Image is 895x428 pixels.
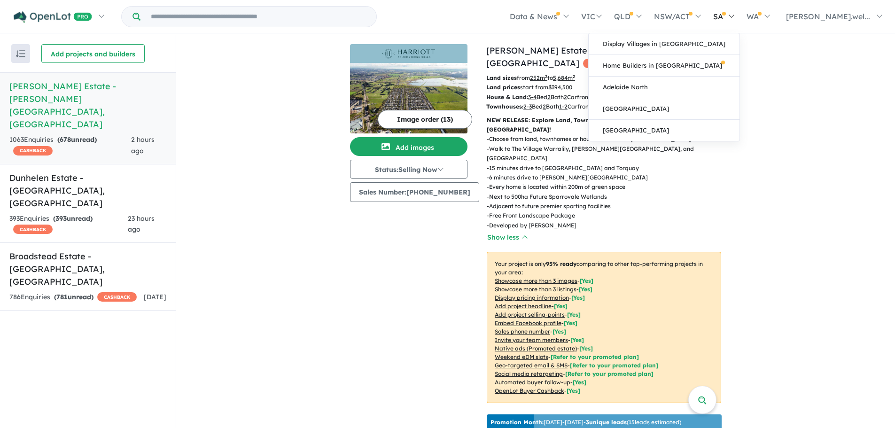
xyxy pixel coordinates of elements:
[9,171,166,210] h5: Dunhelen Estate - [GEOGRAPHIC_DATA] , [GEOGRAPHIC_DATA]
[9,250,166,288] h5: Broadstead Estate - [GEOGRAPHIC_DATA] , [GEOGRAPHIC_DATA]
[13,146,53,156] span: CASHBACK
[548,84,572,91] u: $ 394,500
[495,319,561,327] u: Embed Facebook profile
[9,213,128,236] div: 393 Enquir ies
[486,74,517,81] b: Land sizes
[486,73,633,83] p: from
[553,328,566,335] span: [ Yes ]
[9,80,166,131] h5: [PERSON_NAME] Estate - [PERSON_NAME][GEOGRAPHIC_DATA] , [GEOGRAPHIC_DATA]
[495,387,564,394] u: OpenLot Buyer Cashback
[523,103,532,110] u: 2-3
[565,370,654,377] span: [Refer to your promoted plan]
[495,353,548,360] u: Weekend eDM slots
[543,103,546,110] u: 2
[487,211,729,220] p: - Free Front Landscape Package
[573,74,575,79] sup: 2
[487,116,721,135] p: NEW RELEASE: Explore Land, Townhomes and House & Land Now Selling at [GEOGRAPHIC_DATA]!
[350,44,467,133] a: Harriott Estate - Armstrong Creek LogoHarriott Estate - Armstrong Creek
[530,74,547,81] u: 252 m
[487,163,729,173] p: - 15 minutes drive to [GEOGRAPHIC_DATA] and Torquay
[570,336,584,343] span: [ Yes ]
[589,98,739,120] a: [GEOGRAPHIC_DATA]
[495,370,563,377] u: Social media retargeting
[495,379,570,386] u: Automated buyer follow-up
[495,362,568,369] u: Geo-targeted email & SMS
[9,134,131,157] div: 1063 Enquir ies
[589,120,739,141] a: [GEOGRAPHIC_DATA]
[490,419,544,426] b: Promotion Month:
[60,135,71,144] span: 678
[55,214,67,223] span: 393
[486,103,523,110] b: Townhouses:
[589,77,739,98] a: Adelaide North
[13,225,53,234] span: CASHBACK
[487,134,729,144] p: - Choose from land, townhomes or house and land at [GEOGRAPHIC_DATA]
[586,419,627,426] b: 3 unique leads
[378,110,472,129] button: Image order (13)
[564,93,567,101] u: 2
[571,294,585,301] span: [ Yes ]
[16,50,25,57] img: sort.svg
[547,93,551,101] u: 2
[54,293,93,301] strong: ( unread)
[487,232,527,243] button: Show less
[580,277,593,284] span: [ Yes ]
[554,303,568,310] span: [ Yes ]
[350,137,467,156] button: Add images
[547,74,575,81] span: to
[41,44,145,63] button: Add projects and builders
[786,12,870,21] span: [PERSON_NAME].wel...
[528,93,537,101] u: 3-4
[487,173,729,182] p: - 6 minutes drive to [PERSON_NAME][GEOGRAPHIC_DATA]
[589,33,739,55] a: Display Villages in [GEOGRAPHIC_DATA]
[128,214,155,234] span: 23 hours ago
[579,345,593,352] span: [Yes]
[487,252,721,403] p: Your project is only comparing to other top-performing projects in your area: - - - - - - - - - -...
[589,55,739,77] a: Home Builders in [GEOGRAPHIC_DATA]
[546,260,576,267] b: 95 % ready
[487,202,729,211] p: - Adjacent to future premier sporting facilities
[567,387,580,394] span: [Yes]
[486,93,528,101] b: House & Land:
[131,135,155,155] span: 2 hours ago
[495,328,550,335] u: Sales phone number
[495,294,569,301] u: Display pricing information
[142,7,374,27] input: Try estate name, suburb, builder or developer
[559,103,568,110] u: 1-2
[350,160,467,179] button: Status:Selling Now
[583,59,669,68] span: OPENLOT $ 200 CASHBACK
[350,63,467,133] img: Harriott Estate - Armstrong Creek
[486,84,520,91] b: Land prices
[495,303,552,310] u: Add project headline
[487,221,729,230] p: - Developed by [PERSON_NAME]
[56,293,68,301] span: 781
[487,192,729,202] p: - Next to 500ha Future Sparrovale Wetlands
[545,74,547,79] sup: 2
[354,48,464,59] img: Harriott Estate - Armstrong Creek Logo
[551,353,639,360] span: [Refer to your promoted plan]
[57,135,97,144] strong: ( unread)
[495,311,565,318] u: Add project selling-points
[495,277,577,284] u: Showcase more than 3 images
[495,345,577,352] u: Native ads (Promoted estate)
[490,418,681,427] p: [DATE] - [DATE] - ( 15 leads estimated)
[486,83,633,92] p: start from
[486,45,668,69] a: [PERSON_NAME] Estate - [PERSON_NAME][GEOGRAPHIC_DATA]
[553,74,575,81] u: 5,684 m
[579,286,592,293] span: [ Yes ]
[97,292,137,302] span: CASHBACK
[495,336,568,343] u: Invite your team members
[564,319,577,327] span: [ Yes ]
[14,11,92,23] img: Openlot PRO Logo White
[486,102,633,111] p: Bed Bath Car from
[53,214,93,223] strong: ( unread)
[570,362,658,369] span: [Refer to your promoted plan]
[144,293,166,301] span: [DATE]
[487,182,729,192] p: - Every home is located within 200m of green space
[9,292,137,303] div: 786 Enquir ies
[487,144,729,163] p: - Walk to The Village Warralily, [PERSON_NAME][GEOGRAPHIC_DATA], and [GEOGRAPHIC_DATA]
[573,379,586,386] span: [Yes]
[495,286,576,293] u: Showcase more than 3 listings
[567,311,581,318] span: [ Yes ]
[350,182,479,202] button: Sales Number:[PHONE_NUMBER]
